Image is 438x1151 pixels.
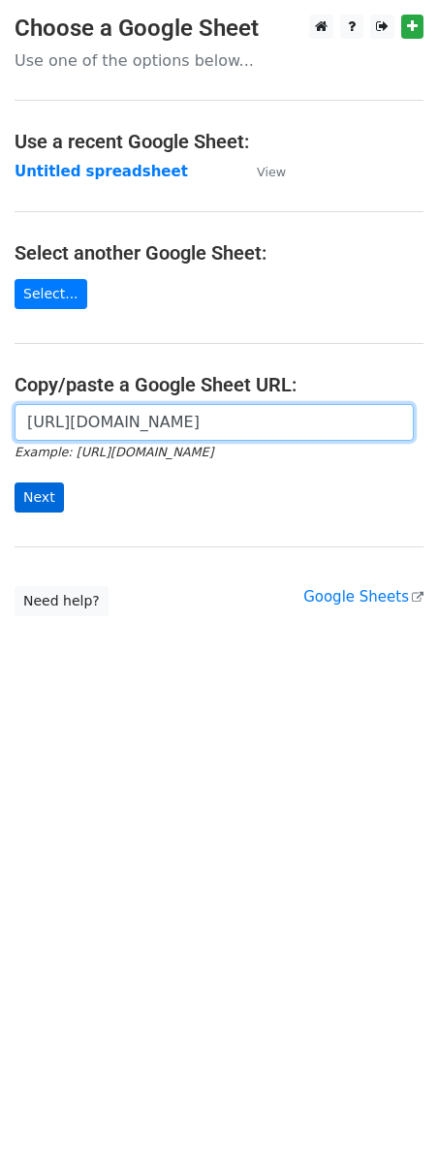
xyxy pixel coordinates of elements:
[15,279,87,309] a: Select...
[237,163,286,180] a: View
[15,15,423,43] h3: Choose a Google Sheet
[15,50,423,71] p: Use one of the options below...
[15,130,423,153] h4: Use a recent Google Sheet:
[15,586,109,616] a: Need help?
[15,482,64,513] input: Next
[341,1058,438,1151] iframe: Chat Widget
[15,163,188,180] a: Untitled spreadsheet
[15,241,423,264] h4: Select another Google Sheet:
[257,165,286,179] small: View
[15,404,414,441] input: Paste your Google Sheet URL here
[303,588,423,606] a: Google Sheets
[15,373,423,396] h4: Copy/paste a Google Sheet URL:
[15,445,213,459] small: Example: [URL][DOMAIN_NAME]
